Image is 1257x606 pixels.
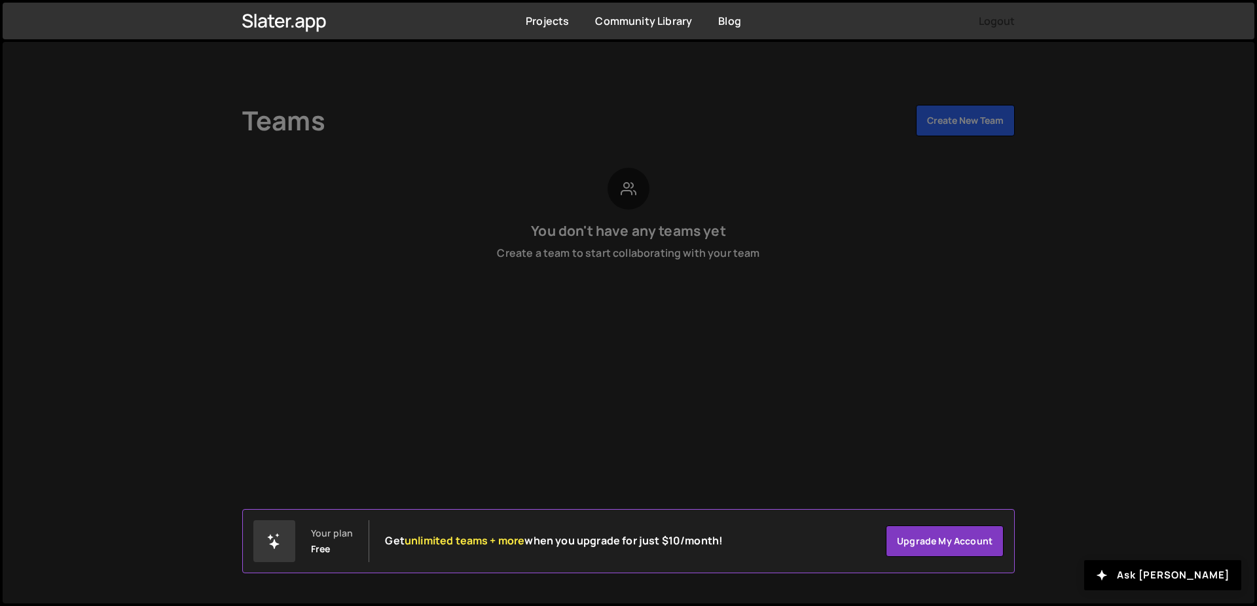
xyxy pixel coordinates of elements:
[311,528,353,539] div: Your plan
[886,525,1004,557] a: Upgrade my account
[385,535,723,547] h2: Get when you upgrade for just $10/month!
[595,14,692,28] a: Community Library
[1084,560,1241,590] button: Ask [PERSON_NAME]
[718,14,741,28] a: Blog
[405,533,525,548] span: unlimited teams + more
[979,9,1015,33] button: Logout
[526,14,569,28] a: Projects
[311,544,331,554] div: Free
